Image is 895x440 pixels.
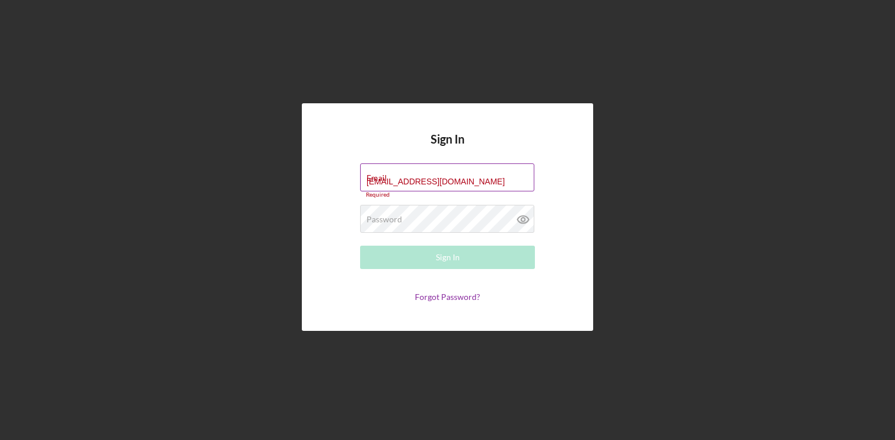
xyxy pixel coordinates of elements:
[367,173,387,183] label: Email
[415,292,480,302] a: Forgot Password?
[367,215,402,224] label: Password
[431,132,464,163] h4: Sign In
[360,246,535,269] button: Sign In
[436,246,460,269] div: Sign In
[360,191,535,198] div: Required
